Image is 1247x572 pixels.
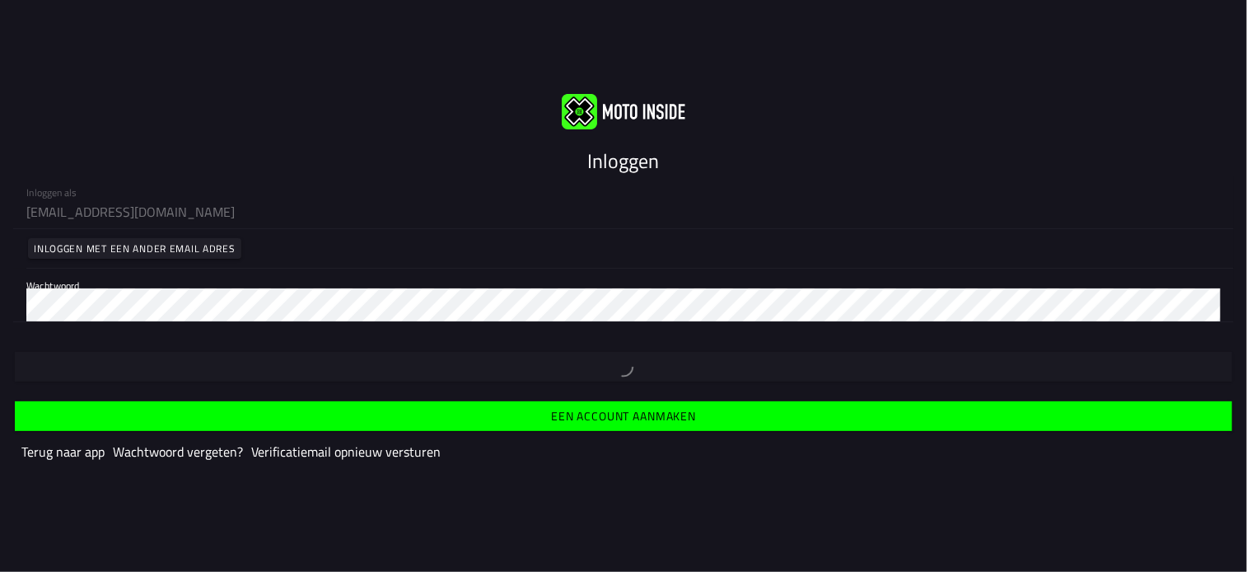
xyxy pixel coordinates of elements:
[251,442,441,462] a: Verificatiemail opnieuw versturen
[21,442,105,462] a: Terug naar app
[28,238,241,259] ion-button: Inloggen met een ander email adres
[588,146,660,176] ion-text: Inloggen
[15,401,1232,431] ion-button: Een account aanmaken
[113,442,243,462] a: Wachtwoord vergeten?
